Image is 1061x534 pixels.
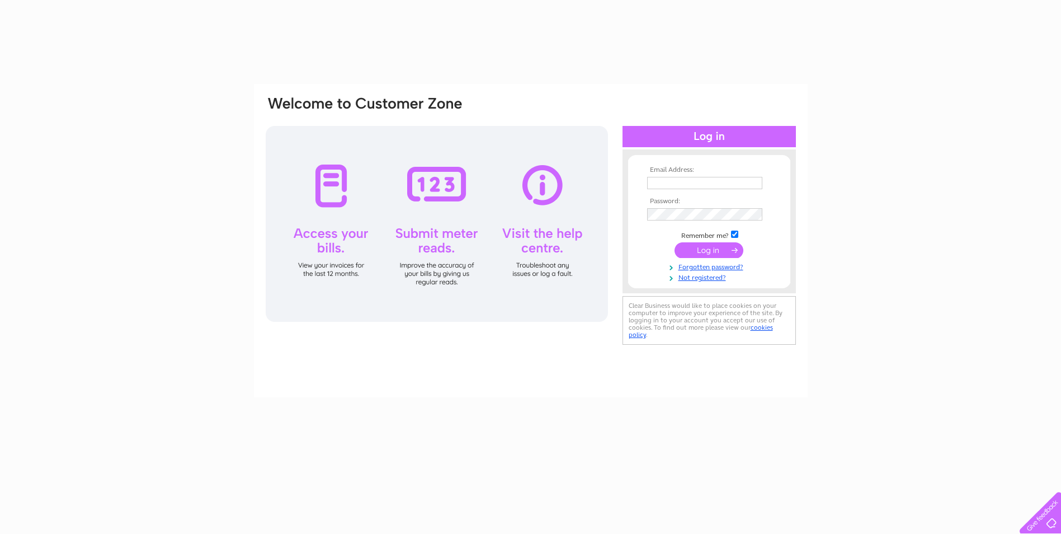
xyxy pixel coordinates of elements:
[644,198,774,205] th: Password:
[647,271,774,282] a: Not registered?
[644,166,774,174] th: Email Address:
[629,324,773,339] a: cookies policy
[644,229,774,240] td: Remember me?
[647,261,774,271] a: Forgotten password?
[675,242,743,258] input: Submit
[623,296,796,345] div: Clear Business would like to place cookies on your computer to improve your experience of the sit...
